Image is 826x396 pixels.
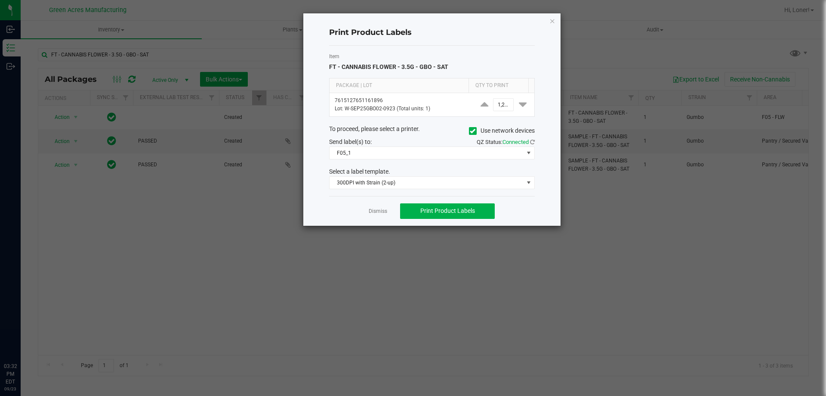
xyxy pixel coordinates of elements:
p: 7615127651161896 [335,97,468,105]
p: Lot: W-SEP25GBO02-0923 (Total units: 1) [335,105,468,113]
label: Use network devices [469,126,535,135]
span: Connected [502,139,529,145]
span: QZ Status: [477,139,535,145]
span: Print Product Labels [420,207,475,214]
th: Package | Lot [330,78,468,93]
div: Select a label template. [323,167,541,176]
a: Dismiss [369,208,387,215]
h4: Print Product Labels [329,27,535,38]
button: Print Product Labels [400,203,495,219]
div: To proceed, please select a printer. [323,125,541,137]
label: Item [329,53,535,60]
span: F05_1 [330,147,524,159]
iframe: Resource center unread badge [25,326,36,336]
iframe: Resource center [9,327,34,353]
span: FT - CANNABIS FLOWER - 3.5G - GBO - SAT [329,63,448,70]
span: 300DPI with Strain (2-up) [330,177,524,189]
span: Send label(s) to: [329,138,372,145]
th: Qty to Print [468,78,528,93]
